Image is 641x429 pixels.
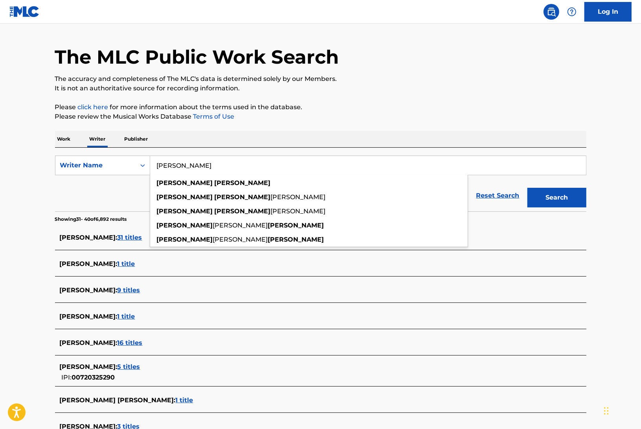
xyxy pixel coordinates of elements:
[60,260,118,268] span: [PERSON_NAME] :
[544,4,559,20] a: Public Search
[55,84,586,93] p: It is not an authoritative source for recording information.
[118,363,140,370] span: 5 titles
[215,179,271,187] strong: [PERSON_NAME]
[118,286,140,294] span: 9 titles
[118,339,143,346] span: 16 titles
[60,363,118,370] span: [PERSON_NAME] :
[567,7,577,16] img: help
[213,222,268,229] span: [PERSON_NAME]
[118,313,135,320] span: 1 title
[118,260,135,268] span: 1 title
[55,131,73,147] p: Work
[268,236,324,243] strong: [PERSON_NAME]
[176,396,193,404] span: 1 title
[55,216,127,223] p: Showing 31 - 40 of 6,892 results
[213,236,268,243] span: [PERSON_NAME]
[122,131,151,147] p: Publisher
[192,113,235,120] a: Terms of Use
[60,339,118,346] span: [PERSON_NAME] :
[157,222,213,229] strong: [PERSON_NAME]
[60,161,131,170] div: Writer Name
[157,207,213,215] strong: [PERSON_NAME]
[271,193,326,201] span: [PERSON_NAME]
[157,236,213,243] strong: [PERSON_NAME]
[60,313,118,320] span: [PERSON_NAME] :
[527,188,586,207] button: Search
[55,112,586,121] p: Please review the Musical Works Database
[564,4,580,20] div: Help
[55,103,586,112] p: Please for more information about the terms used in the database.
[584,2,632,22] a: Log In
[268,222,324,229] strong: [PERSON_NAME]
[60,396,176,404] span: [PERSON_NAME] [PERSON_NAME] :
[604,399,609,423] div: Drag
[547,7,556,16] img: search
[78,103,108,111] a: click here
[472,187,523,204] a: Reset Search
[215,207,271,215] strong: [PERSON_NAME]
[55,74,586,84] p: The accuracy and completeness of The MLC's data is determined solely by our Members.
[60,286,118,294] span: [PERSON_NAME] :
[157,179,213,187] strong: [PERSON_NAME]
[157,193,213,201] strong: [PERSON_NAME]
[55,45,339,69] h1: The MLC Public Work Search
[55,156,586,211] form: Search Form
[215,193,271,201] strong: [PERSON_NAME]
[87,131,108,147] p: Writer
[72,374,115,381] span: 00720325290
[60,234,118,241] span: [PERSON_NAME] :
[118,234,142,241] span: 31 titles
[271,207,326,215] span: [PERSON_NAME]
[9,6,40,17] img: MLC Logo
[62,374,72,381] span: IPI:
[602,391,641,429] iframe: Chat Widget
